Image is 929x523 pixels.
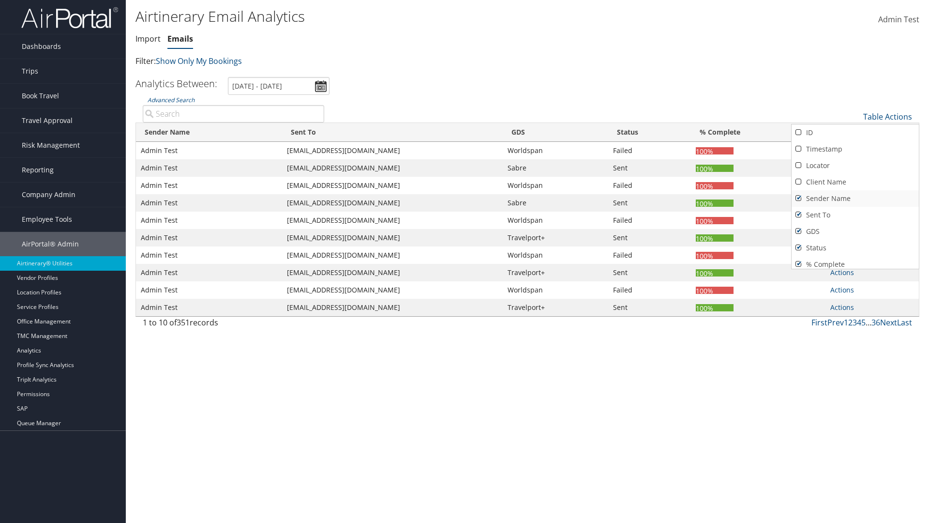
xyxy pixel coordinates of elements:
[792,190,919,207] a: Sender Name
[22,183,75,207] span: Company Admin
[792,240,919,256] a: Status
[792,174,919,190] a: Client Name
[22,232,79,256] span: AirPortal® Admin
[22,207,72,231] span: Employee Tools
[22,108,73,133] span: Travel Approval
[21,6,118,29] img: airportal-logo.png
[792,207,919,223] a: Sent To
[792,256,919,273] a: % Complete
[22,133,80,157] span: Risk Management
[22,34,61,59] span: Dashboards
[22,59,38,83] span: Trips
[792,141,919,157] a: Timestamp
[792,223,919,240] a: GDS
[792,124,919,141] a: ID
[22,158,54,182] span: Reporting
[22,84,59,108] span: Book Travel
[792,157,919,174] a: Locator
